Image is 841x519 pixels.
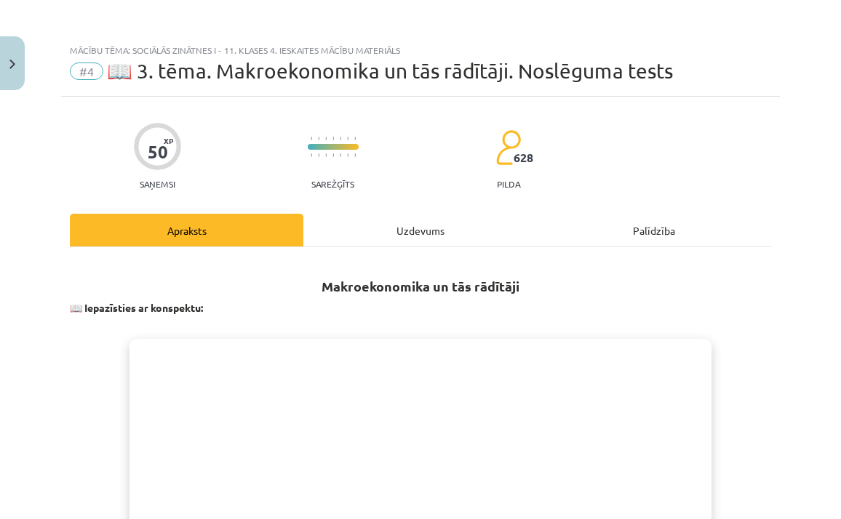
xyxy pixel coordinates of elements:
p: pilda [497,179,520,189]
img: icon-short-line-57e1e144782c952c97e751825c79c345078a6d821885a25fce030b3d8c18986b.svg [347,137,348,140]
strong: Makroekonomika un tās rādītāji [322,278,519,294]
div: Uzdevums [303,214,537,246]
img: icon-short-line-57e1e144782c952c97e751825c79c345078a6d821885a25fce030b3d8c18986b.svg [311,153,312,157]
img: icon-short-line-57e1e144782c952c97e751825c79c345078a6d821885a25fce030b3d8c18986b.svg [354,153,356,157]
img: icon-short-line-57e1e144782c952c97e751825c79c345078a6d821885a25fce030b3d8c18986b.svg [325,153,327,157]
span: #4 [70,63,103,80]
span: 📖 3. tēma. Makroekonomika un tās rādītāji. Noslēguma tests [107,59,673,83]
img: icon-short-line-57e1e144782c952c97e751825c79c345078a6d821885a25fce030b3d8c18986b.svg [340,137,341,140]
div: 50 [148,142,168,162]
img: icon-close-lesson-0947bae3869378f0d4975bcd49f059093ad1ed9edebbc8119c70593378902aed.svg [9,60,15,69]
strong: 📖 Iepazīsties ar konspektu: [70,301,203,314]
img: icon-short-line-57e1e144782c952c97e751825c79c345078a6d821885a25fce030b3d8c18986b.svg [318,137,319,140]
p: Saņemsi [134,179,181,189]
span: 628 [514,151,533,164]
span: XP [164,137,173,145]
img: icon-short-line-57e1e144782c952c97e751825c79c345078a6d821885a25fce030b3d8c18986b.svg [347,153,348,157]
img: icon-short-line-57e1e144782c952c97e751825c79c345078a6d821885a25fce030b3d8c18986b.svg [311,137,312,140]
img: students-c634bb4e5e11cddfef0936a35e636f08e4e9abd3cc4e673bd6f9a4125e45ecb1.svg [495,129,521,166]
p: Sarežģīts [311,179,354,189]
div: Mācību tēma: Sociālās zinātnes i - 11. klases 4. ieskaites mācību materiāls [70,45,771,55]
img: icon-short-line-57e1e144782c952c97e751825c79c345078a6d821885a25fce030b3d8c18986b.svg [332,137,334,140]
img: icon-short-line-57e1e144782c952c97e751825c79c345078a6d821885a25fce030b3d8c18986b.svg [354,137,356,140]
img: icon-short-line-57e1e144782c952c97e751825c79c345078a6d821885a25fce030b3d8c18986b.svg [325,137,327,140]
img: icon-short-line-57e1e144782c952c97e751825c79c345078a6d821885a25fce030b3d8c18986b.svg [332,153,334,157]
img: icon-short-line-57e1e144782c952c97e751825c79c345078a6d821885a25fce030b3d8c18986b.svg [340,153,341,157]
div: Apraksts [70,214,303,246]
div: Palīdzība [538,214,771,246]
img: icon-short-line-57e1e144782c952c97e751825c79c345078a6d821885a25fce030b3d8c18986b.svg [318,153,319,157]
